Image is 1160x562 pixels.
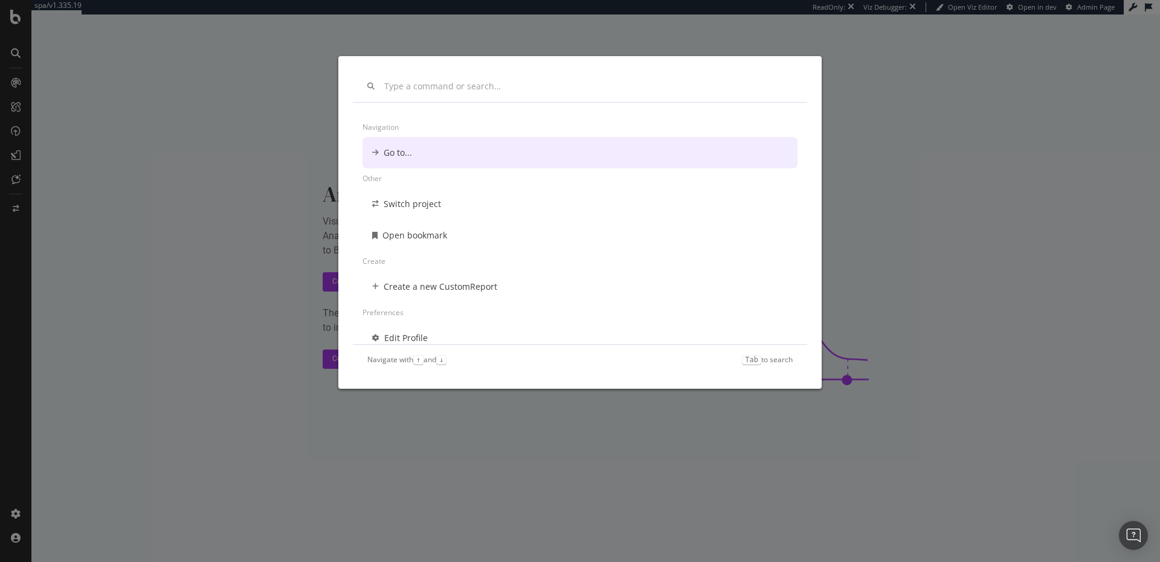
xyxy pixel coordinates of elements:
[362,251,797,271] div: Create
[384,332,428,344] div: Edit Profile
[362,168,797,188] div: Other
[367,354,446,365] div: Navigate with and
[338,56,822,389] div: modal
[742,354,793,365] div: to search
[742,355,761,365] kbd: Tab
[413,355,424,365] kbd: ↑
[436,355,446,365] kbd: ↓
[1119,521,1148,550] div: Open Intercom Messenger
[362,117,797,137] div: Navigation
[384,81,793,92] input: Type a command or search…
[382,229,447,241] div: Open bookmark
[384,147,412,159] div: Go to...
[384,281,497,293] div: Create a new CustomReport
[362,302,797,322] div: Preferences
[384,198,441,210] div: Switch project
